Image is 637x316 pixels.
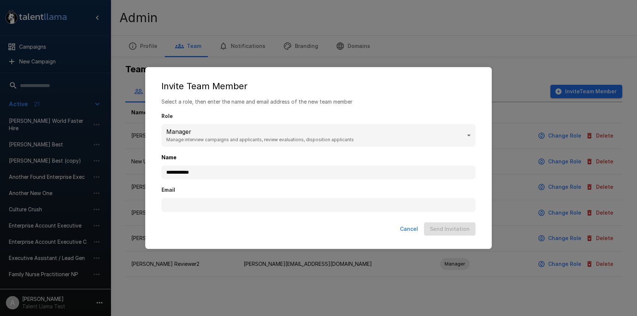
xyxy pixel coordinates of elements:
[166,127,466,136] p: Manager
[397,222,421,236] button: Cancel
[161,113,476,120] label: Role
[161,187,476,194] label: Email
[166,136,466,143] span: Manage interview campaigns and applicants, review evaluations, disposition applicants
[161,154,476,162] label: Name
[153,74,484,98] h2: Invite Team Member
[161,98,476,105] p: Select a role, then enter the name and email address of the new team member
